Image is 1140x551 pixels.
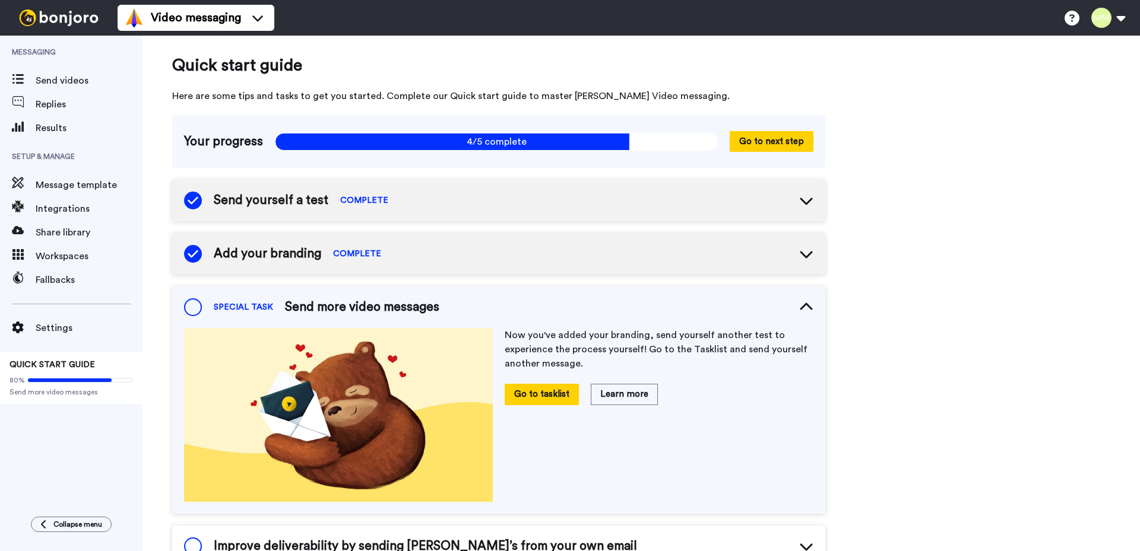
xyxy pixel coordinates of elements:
button: Learn more [591,384,658,405]
span: Fallbacks [36,273,142,287]
span: 80% [9,375,25,385]
span: Your progress [184,133,263,151]
button: Collapse menu [31,517,112,532]
span: QUICK START GUIDE [9,361,95,369]
span: Workspaces [36,249,142,263]
span: Send videos [36,74,142,88]
span: 4/5 complete [275,133,718,151]
p: Now you've added your branding, send yourself another test to experience the process yourself! Go... [505,328,813,371]
span: Settings [36,321,142,335]
span: Send more video messages [285,298,439,316]
span: Message template [36,178,142,192]
span: SPECIAL TASK [214,301,273,313]
span: Integrations [36,202,142,216]
span: Send more video messages [9,387,133,397]
button: Go to tasklist [505,384,579,405]
span: COMPLETE [340,195,388,206]
span: Here are some tips and tasks to get you started. Complete our Quick start guide to master [PERSON... [172,89,825,103]
span: COMPLETE [333,248,381,260]
span: Results [36,121,142,135]
img: vm-color.svg [125,8,144,27]
button: Go to next step [730,131,813,152]
span: Replies [36,97,142,112]
span: Send yourself a test [214,192,328,209]
span: Quick start guide [172,53,825,77]
img: bj-logo-header-white.svg [14,9,103,26]
span: Collapse menu [53,520,102,529]
span: Share library [36,225,142,240]
img: ef8d60325db97039671181ddc077363f.jpg [184,328,493,502]
span: Add your branding [214,245,321,263]
span: Video messaging [151,9,241,26]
